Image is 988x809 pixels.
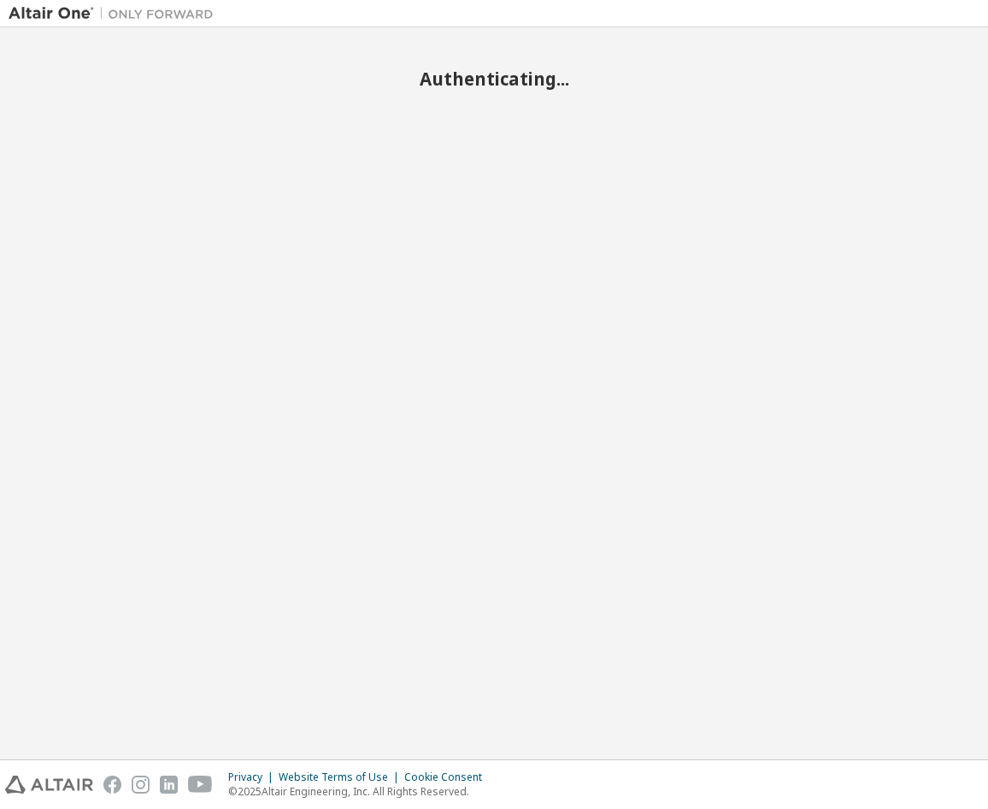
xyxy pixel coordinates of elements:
[228,771,279,784] div: Privacy
[404,771,492,784] div: Cookie Consent
[9,68,979,90] h2: Authenticating...
[279,771,404,784] div: Website Terms of Use
[9,5,222,22] img: Altair One
[5,776,93,794] img: altair_logo.svg
[160,776,178,794] img: linkedin.svg
[188,776,213,794] img: youtube.svg
[103,776,121,794] img: facebook.svg
[132,776,150,794] img: instagram.svg
[228,784,492,799] p: © 2025 Altair Engineering, Inc. All Rights Reserved.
